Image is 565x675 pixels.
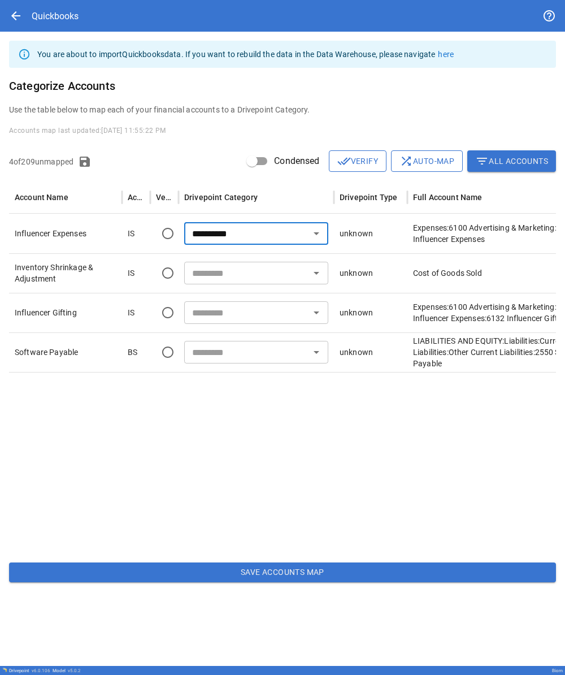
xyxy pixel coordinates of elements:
[329,150,386,172] button: Verify
[340,307,373,318] p: unknown
[475,154,489,168] span: filter_list
[438,50,454,59] a: here
[37,44,454,64] div: You are about to import Quickbooks data. If you want to rebuild the data in the Data Warehouse, p...
[308,226,324,241] button: Open
[32,11,79,21] div: Quickbooks
[340,347,373,358] p: unknown
[9,668,50,673] div: Drivepoint
[9,104,556,115] p: Use the table below to map each of your financial accounts to a Drivepoint Category.
[2,668,7,672] img: Drivepoint
[15,307,116,318] p: Influencer Gifting
[308,265,324,281] button: Open
[15,347,116,358] p: Software Payable
[391,150,463,172] button: Auto-map
[9,562,556,583] button: Save Accounts Map
[15,228,116,239] p: Influencer Expenses
[9,156,73,167] p: 4 of 209 unmapped
[128,193,144,202] div: Account Type
[53,668,81,673] div: Model
[32,668,50,673] span: v 6.0.106
[399,154,413,168] span: shuffle
[128,307,134,318] p: IS
[156,193,172,202] div: Verified
[15,262,116,284] p: Inventory Shrinkage & Adjustment
[68,668,81,673] span: v 5.0.2
[128,267,134,279] p: IS
[184,193,258,202] div: Drivepoint Category
[274,154,319,168] span: Condensed
[552,668,563,673] div: Biom
[340,193,397,202] div: Drivepoint Type
[9,127,166,135] span: Accounts map last updated: [DATE] 11:55:22 PM
[308,305,324,321] button: Open
[413,193,483,202] div: Full Account Name
[9,9,23,23] span: arrow_back
[340,228,373,239] p: unknown
[9,77,556,95] h6: Categorize Accounts
[128,228,134,239] p: IS
[467,150,556,172] button: All Accounts
[337,154,351,168] span: done_all
[128,347,137,358] p: BS
[340,267,373,279] p: unknown
[15,193,68,202] div: Account Name
[308,344,324,360] button: Open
